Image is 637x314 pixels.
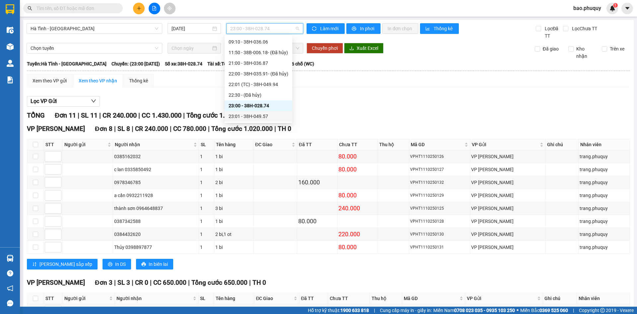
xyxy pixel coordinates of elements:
[621,3,633,14] button: caret-down
[349,46,354,51] span: download
[215,231,252,238] div: 2 bi,1 ot
[99,111,101,119] span: |
[133,3,145,14] button: plus
[344,43,384,53] button: downloadXuất Excel
[577,293,630,304] th: Nhân viên
[229,38,288,46] div: 09:10 - 38H-036.06
[545,139,578,150] th: Ghi chú
[7,285,13,291] span: notification
[410,154,469,160] div: VPHT1110250126
[142,111,181,119] span: CC 1.430.000
[44,293,63,304] th: STT
[470,202,546,215] td: VP Hà Huy Tập
[229,59,288,67] div: 21:00 - 38H-036.87
[114,279,116,286] span: |
[472,141,539,148] span: VP Gửi
[214,139,253,150] th: Tên hàng
[114,192,198,199] div: a cần 0932211928
[31,97,57,105] span: Lọc VP Gửi
[27,279,85,286] span: VP [PERSON_NAME]
[471,205,544,212] div: VP [PERSON_NAME]
[380,307,432,314] span: Cung cấp máy in - giấy in:
[607,45,627,52] span: Trên xe
[215,244,252,251] div: 1 bi
[114,179,198,186] div: 0978346785
[186,111,249,119] span: Tổng cước 1.670.000
[200,218,213,225] div: 1
[328,293,370,304] th: Chưa TT
[539,308,568,313] strong: 0369 525 060
[360,25,375,32] span: In phơi
[165,60,202,67] span: Số xe: 38H-028.74
[543,293,577,304] th: Ghi chú
[574,45,597,60] span: Kho nhận
[580,179,629,186] div: trang.phuquy
[32,262,37,267] span: sort-ascending
[7,300,13,306] span: message
[580,192,629,199] div: trang.phuquy
[580,153,629,160] div: trang.phuquy
[167,6,172,11] span: aim
[215,205,252,212] div: 3 bi
[149,3,160,14] button: file-add
[91,98,96,104] span: down
[470,215,546,228] td: VP Hà Huy Tập
[470,189,546,202] td: VP Hà Huy Tập
[409,202,470,215] td: VPHT1110250125
[115,261,126,268] span: In DS
[517,309,519,312] span: ⚪️
[27,96,100,107] button: Lọc VP Gửi
[172,45,211,52] input: Chọn ngày
[229,81,288,88] div: 22:01 (TC) - 38H-049.94
[64,295,108,302] span: Người gửi
[188,279,190,286] span: |
[215,153,252,160] div: 1 bi
[471,218,544,225] div: VP [PERSON_NAME]
[55,111,76,119] span: Đơn 11
[191,279,248,286] span: Tổng cước 650.000
[7,270,13,276] span: question-circle
[208,125,210,133] span: |
[115,141,192,148] span: Người nhận
[338,165,376,174] div: 80.000
[346,23,381,34] button: printerIn phơi
[33,77,67,84] div: Xem theo VP gửi
[207,60,240,67] span: Tài xế: Tổng đài
[129,77,148,84] div: Thống kê
[409,163,470,176] td: VPHT1110250127
[200,231,213,238] div: 1
[404,295,458,302] span: Mã GD
[44,139,63,150] th: STT
[409,241,470,254] td: VPHT1110250131
[27,259,98,269] button: sort-ascending[PERSON_NAME] sắp xếp
[64,141,106,148] span: Người gửi
[471,153,544,160] div: VP [PERSON_NAME]
[78,111,79,119] span: |
[114,218,198,225] div: 0387342588
[340,308,369,313] strong: 1900 633 818
[299,293,328,304] th: Đã TT
[338,243,376,252] div: 80.000
[108,262,112,267] span: printer
[170,125,172,133] span: |
[7,60,14,67] img: warehouse-icon
[252,279,266,286] span: TH 0
[249,279,251,286] span: |
[410,166,469,173] div: VPHT1110250127
[164,3,176,14] button: aim
[600,308,605,313] span: copyright
[420,23,459,34] button: bar-chartThống kê
[211,125,273,133] span: Tổng cước 1.020.000
[135,279,148,286] span: CR 0
[580,166,629,173] div: trang.phuquy
[410,244,469,251] div: VPHT1110250131
[382,23,418,34] button: In đơn chọn
[410,231,469,238] div: VPHT1110250130
[7,43,14,50] img: warehouse-icon
[338,191,376,200] div: 80.000
[409,228,470,241] td: VPHT1110250130
[31,24,158,34] span: Hà Tĩnh - Hà Nội
[580,218,629,225] div: trang.phuquy
[614,3,616,8] span: 1
[183,111,185,119] span: |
